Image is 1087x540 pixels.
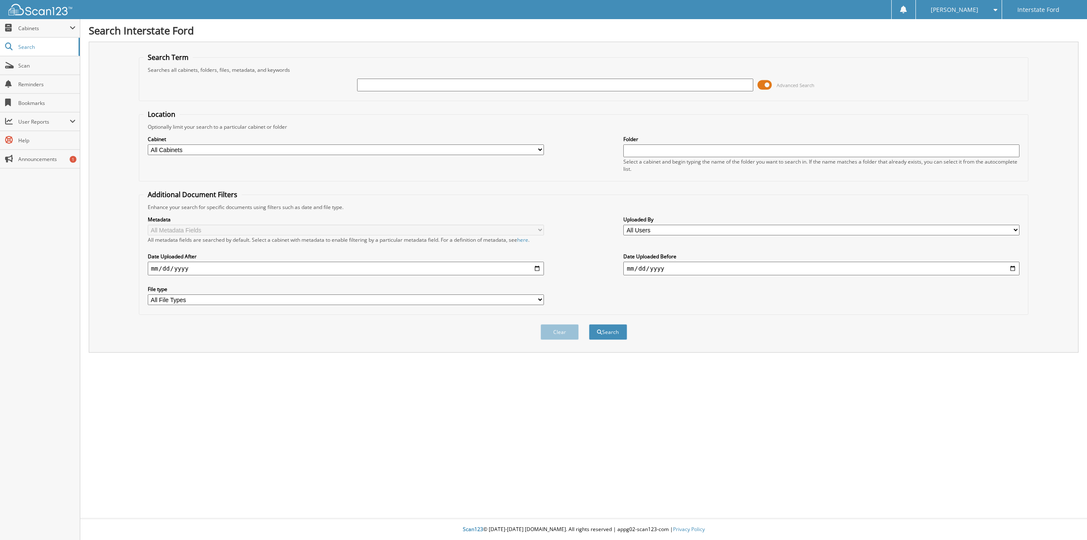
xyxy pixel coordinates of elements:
div: Optionally limit your search to a particular cabinet or folder [144,123,1024,130]
span: Bookmarks [18,99,76,107]
label: Date Uploaded After [148,253,544,260]
label: Folder [623,136,1019,143]
span: [PERSON_NAME] [931,7,978,12]
div: © [DATE]-[DATE] [DOMAIN_NAME]. All rights reserved | appg02-scan123-com | [80,519,1087,540]
span: Reminders [18,81,76,88]
span: User Reports [18,118,70,125]
div: Enhance your search for specific documents using filters such as date and file type. [144,204,1024,211]
span: Scan123 [463,526,483,533]
span: Interstate Ford [1017,7,1059,12]
label: Cabinet [148,136,544,143]
span: Announcements [18,155,76,163]
a: Privacy Policy [673,526,705,533]
h1: Search Interstate Ford [89,23,1079,37]
span: Advanced Search [777,82,814,88]
a: here [517,236,528,243]
label: Date Uploaded Before [623,253,1019,260]
img: scan123-logo-white.svg [8,4,72,15]
legend: Search Term [144,53,193,62]
input: end [623,262,1019,275]
button: Search [589,324,627,340]
div: Searches all cabinets, folders, files, metadata, and keywords [144,66,1024,74]
label: Uploaded By [623,216,1019,223]
label: Metadata [148,216,544,223]
legend: Additional Document Filters [144,190,242,199]
input: start [148,262,544,275]
legend: Location [144,110,180,119]
div: All metadata fields are searched by default. Select a cabinet with metadata to enable filtering b... [148,236,544,243]
button: Clear [541,324,579,340]
span: Help [18,137,76,144]
div: Select a cabinet and begin typing the name of the folder you want to search in. If the name match... [623,158,1019,172]
span: Scan [18,62,76,69]
label: File type [148,286,544,293]
span: Search [18,43,74,51]
div: 1 [70,156,76,163]
span: Cabinets [18,25,70,32]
